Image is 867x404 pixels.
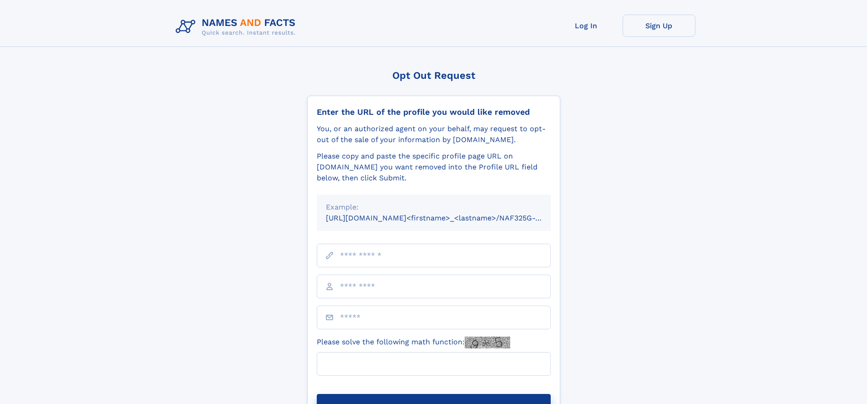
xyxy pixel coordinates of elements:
[317,123,551,145] div: You, or an authorized agent on your behalf, may request to opt-out of the sale of your informatio...
[326,214,568,222] small: [URL][DOMAIN_NAME]<firstname>_<lastname>/NAF325G-xxxxxxxx
[317,151,551,184] div: Please copy and paste the specific profile page URL on [DOMAIN_NAME] you want removed into the Pr...
[623,15,695,37] a: Sign Up
[550,15,623,37] a: Log In
[317,337,510,348] label: Please solve the following math function:
[326,202,542,213] div: Example:
[307,70,560,81] div: Opt Out Request
[172,15,303,39] img: Logo Names and Facts
[317,107,551,117] div: Enter the URL of the profile you would like removed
